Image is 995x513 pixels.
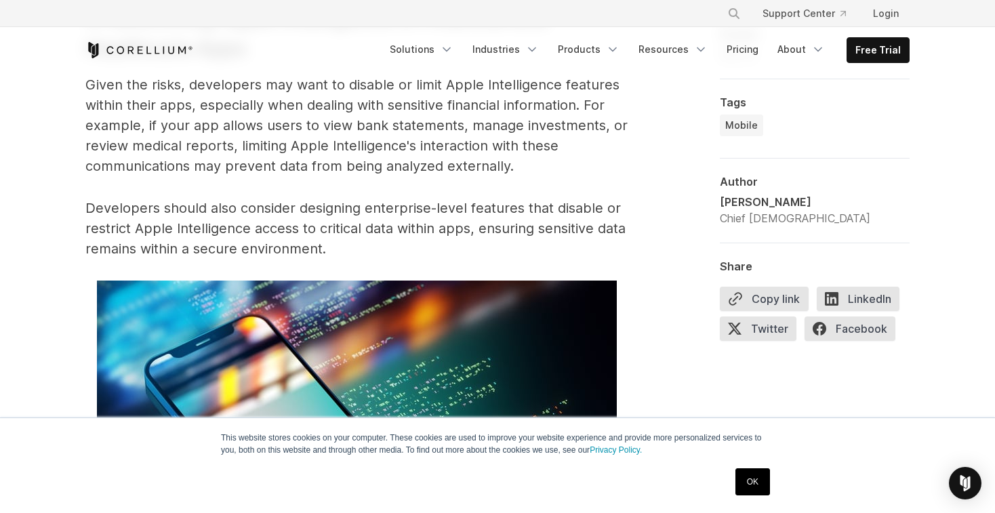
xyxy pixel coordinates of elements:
span: LinkedIn [817,287,899,311]
div: Navigation Menu [382,37,910,63]
a: Privacy Policy. [590,445,642,455]
a: Solutions [382,37,462,62]
a: LinkedIn [817,287,908,316]
span: Facebook [805,316,895,341]
div: Open Intercom Messenger [949,467,981,499]
div: Chief [DEMOGRAPHIC_DATA] [720,210,870,226]
a: Pricing [718,37,767,62]
span: Twitter [720,316,796,341]
button: Search [722,1,746,26]
div: Tags [720,96,910,109]
a: Resources [630,37,716,62]
div: [PERSON_NAME] [720,194,870,210]
a: Free Trial [847,38,909,62]
p: Given the risks, developers may want to disable or limit Apple Intelligence features within their... [85,75,628,176]
a: Corellium Home [85,42,193,58]
a: About [769,37,833,62]
a: OK [735,468,770,495]
p: Developers should also consider designing enterprise-level features that disable or restrict Appl... [85,198,628,259]
a: Industries [464,37,547,62]
span: Mobile [725,119,758,132]
div: Share [720,260,910,273]
div: Author [720,175,910,188]
a: Twitter [720,316,805,346]
a: Products [550,37,628,62]
a: Mobile [720,115,763,136]
a: Facebook [805,316,903,346]
a: Login [862,1,910,26]
button: Copy link [720,287,809,311]
a: Support Center [752,1,857,26]
div: Navigation Menu [711,1,910,26]
p: This website stores cookies on your computer. These cookies are used to improve your website expe... [221,432,774,456]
